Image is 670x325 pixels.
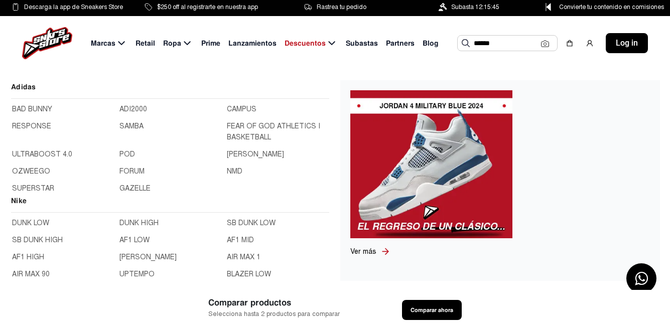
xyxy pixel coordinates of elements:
span: Lanzamientos [228,38,277,49]
span: Prime [201,38,220,49]
span: Blog [423,38,439,49]
a: RESPONSE [12,121,113,143]
span: Selecciona hasta 2 productos para comparar [208,309,340,318]
a: DUNK LOW [12,218,113,229]
a: POD [119,149,221,160]
button: Comparar ahora [402,300,462,320]
span: Marcas [91,38,115,49]
img: Control Point Icon [542,3,555,11]
a: AIR MAX 1 [227,252,328,263]
img: shopping [566,39,574,47]
span: Comparar productos [208,296,340,309]
a: [PERSON_NAME] [119,252,221,263]
span: Descuentos [285,38,326,49]
img: logo [22,27,72,59]
span: Descarga la app de Sneakers Store [24,2,123,13]
span: Convierte tu contenido en comisiones [559,2,664,13]
a: SUPERSTAR [12,183,113,194]
span: Rastrea tu pedido [317,2,366,13]
a: AF1 LOW [119,235,221,246]
span: Log in [616,37,638,49]
img: user [586,39,594,47]
a: SAMBA [119,121,221,143]
a: Ver más [350,246,380,257]
a: FORUM [119,166,221,177]
span: Subastas [346,38,378,49]
a: AF1 MID [227,235,328,246]
a: FEAR OF GOD ATHLETICS I BASKETBALL [227,121,328,143]
a: NMD [227,166,328,177]
span: Retail [136,38,155,49]
a: SB DUNK HIGH [12,235,113,246]
a: UPTEMPO [119,269,221,280]
span: $250 off al registrarte en nuestra app [157,2,258,13]
a: [PERSON_NAME] [227,149,328,160]
a: AF1 HIGH [12,252,113,263]
span: Subasta 12:15:45 [451,2,499,13]
a: SB DUNK LOW [227,218,328,229]
span: Partners [386,38,415,49]
a: DUNK HIGH [119,218,221,229]
a: AIR MAX 90 [12,269,113,280]
span: Ropa [163,38,181,49]
a: ULTRABOOST 4.0 [12,149,113,160]
a: BAD BUNNY [12,104,113,115]
a: ADI2000 [119,104,221,115]
span: Ver más [350,247,376,256]
a: OZWEEGO [12,166,113,177]
img: Buscar [462,39,470,47]
a: GAZELLE [119,183,221,194]
a: BLAZER LOW [227,269,328,280]
img: Cámara [541,40,549,48]
a: CAMPUS [227,104,328,115]
h2: Nike [11,195,329,213]
h2: Adidas [11,81,329,99]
